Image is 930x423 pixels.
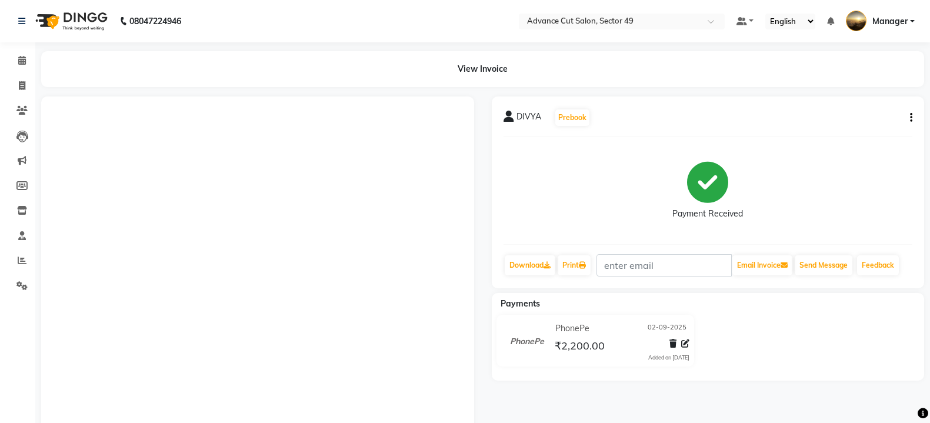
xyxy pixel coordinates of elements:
a: Download [505,255,555,275]
span: ₹2,200.00 [555,339,605,355]
div: View Invoice [41,51,924,87]
a: Print [558,255,591,275]
span: 02-09-2025 [648,322,686,335]
span: Manager [872,15,908,28]
div: Added on [DATE] [648,354,689,362]
button: Prebook [555,109,589,126]
img: logo [30,5,111,38]
span: Payments [501,298,540,309]
input: enter email [596,254,732,277]
button: Send Message [795,255,852,275]
a: Feedback [857,255,899,275]
button: Email Invoice [732,255,792,275]
span: PhonePe [555,322,589,335]
b: 08047224946 [129,5,181,38]
div: Payment Received [672,208,743,220]
span: DIVYA [516,111,541,127]
img: Manager [846,11,866,31]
